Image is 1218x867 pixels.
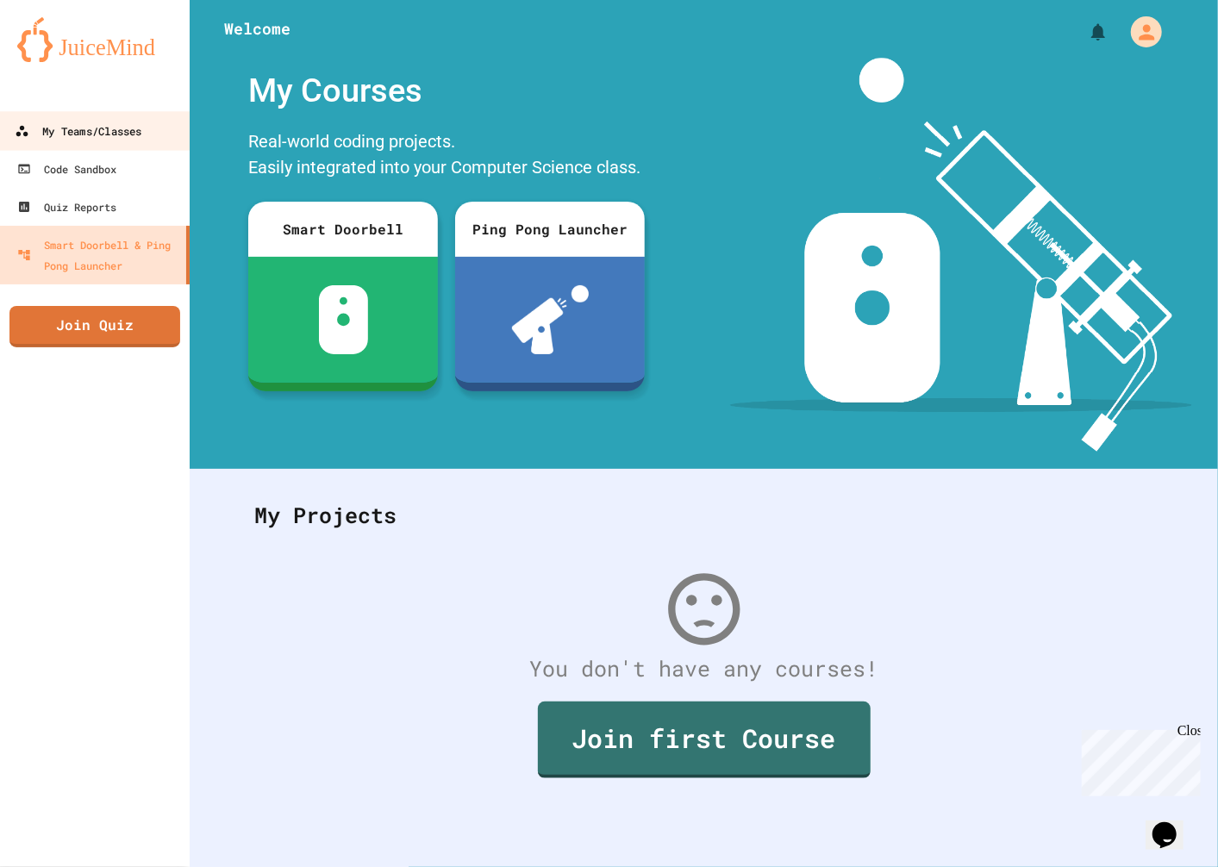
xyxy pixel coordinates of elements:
div: Quiz Reports [17,196,116,217]
img: ppl-with-ball.png [512,285,589,354]
div: Code Sandbox [17,159,116,179]
div: You don't have any courses! [237,652,1171,685]
div: Smart Doorbell & Ping Pong Launcher [17,234,179,276]
div: My Account [1113,12,1166,52]
iframe: chat widget [1075,723,1201,796]
a: Join first Course [538,702,871,778]
div: Ping Pong Launcher [455,202,645,257]
img: sdb-white.svg [319,285,368,354]
div: My Notifications [1056,17,1113,47]
div: My Courses [240,58,653,124]
div: My Projects [237,482,1171,549]
div: Chat with us now!Close [7,7,119,109]
div: Smart Doorbell [248,202,438,257]
div: Real-world coding projects. Easily integrated into your Computer Science class. [240,124,653,189]
img: banner-image-my-projects.png [730,58,1192,452]
img: logo-orange.svg [17,17,172,62]
div: My Teams/Classes [15,121,141,142]
a: Join Quiz [9,306,180,347]
iframe: chat widget [1146,798,1201,850]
